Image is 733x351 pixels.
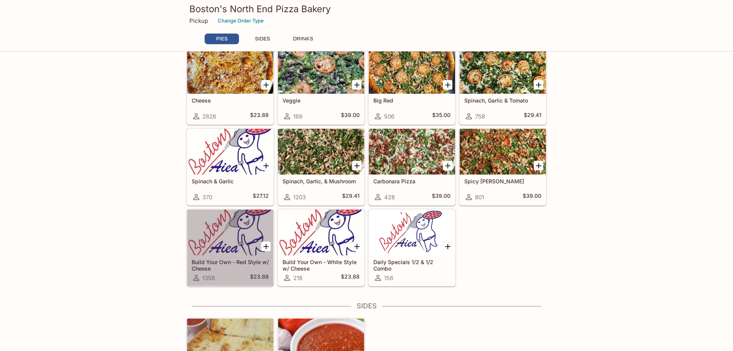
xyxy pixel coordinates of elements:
h5: Spinach, Garlic & Tomato [464,97,541,104]
button: Add Veggie [352,80,362,90]
h5: Veggie [283,97,360,104]
h5: Spicy [PERSON_NAME] [464,178,541,184]
h5: $39.00 [523,192,541,202]
h5: Spinach, Garlic, & Mushroom [283,178,360,184]
button: Add Build Your Own - White Style w/ Cheese [352,242,362,251]
a: Daily Specials 1/2 & 1/2 Combo156 [368,209,455,286]
div: Veggie [278,48,364,94]
h3: Boston's North End Pizza Bakery [189,3,544,15]
span: 169 [293,113,302,120]
a: Spinach, Garlic & Tomato758$29.41 [459,48,546,125]
div: Cheese [187,48,273,94]
a: Build Your Own - Red Style w/ Cheese1356$23.88 [187,209,274,286]
a: Spinach, Garlic, & Mushroom1203$29.41 [278,128,365,205]
h5: $39.00 [432,192,450,202]
h5: $23.88 [250,273,269,282]
button: Change Order Type [214,15,267,27]
button: Add Cheese [261,80,271,90]
button: Add Spinach, Garlic & Tomato [534,80,543,90]
a: Cheese2826$23.88 [187,48,274,125]
h5: $23.88 [250,112,269,121]
span: 370 [202,194,212,201]
span: 156 [384,274,393,282]
a: Spicy [PERSON_NAME]801$39.00 [459,128,546,205]
div: Carbonara Pizza [369,129,455,175]
h5: Build Your Own - Red Style w/ Cheese [192,259,269,271]
div: Spinach & Garlic [187,129,273,175]
h5: $39.00 [341,112,360,121]
span: 506 [384,113,394,120]
h5: Daily Specials 1/2 & 1/2 Combo [373,259,450,271]
h5: Carbonara Pizza [373,178,450,184]
button: Add Spicy Jenny [534,161,543,170]
a: Carbonara Pizza428$39.00 [368,128,455,205]
button: Add Big Red [443,80,452,90]
div: Spinach, Garlic & Tomato [460,48,546,94]
p: Pickup [189,17,208,24]
h5: $29.41 [342,192,360,202]
a: Build Your Own - White Style w/ Cheese218$23.88 [278,209,365,286]
h5: $27.12 [253,192,269,202]
span: 428 [384,194,395,201]
div: Spicy Jenny [460,129,546,175]
span: 2826 [202,113,216,120]
h5: $23.88 [341,273,360,282]
span: 1203 [293,194,306,201]
button: Add Daily Specials 1/2 & 1/2 Combo [443,242,452,251]
button: SIDES [245,34,279,44]
h5: Build Your Own - White Style w/ Cheese [283,259,360,271]
h5: $35.00 [432,112,450,121]
a: Big Red506$35.00 [368,48,455,125]
button: Add Spinach & Garlic [261,161,271,170]
h5: Big Red [373,97,450,104]
span: 1356 [202,274,215,282]
h5: Cheese [192,97,269,104]
button: Add Carbonara Pizza [443,161,452,170]
span: 218 [293,274,302,282]
button: DRINKS [286,34,320,44]
div: Big Red [369,48,455,94]
h4: SIDES [186,302,547,310]
h5: $29.41 [524,112,541,121]
h5: Spinach & Garlic [192,178,269,184]
span: 801 [475,194,484,201]
div: Daily Specials 1/2 & 1/2 Combo [369,210,455,255]
div: Build Your Own - Red Style w/ Cheese [187,210,273,255]
a: Spinach & Garlic370$27.12 [187,128,274,205]
div: Spinach, Garlic, & Mushroom [278,129,364,175]
button: Add Spinach, Garlic, & Mushroom [352,161,362,170]
button: PIES [205,34,239,44]
a: Veggie169$39.00 [278,48,365,125]
button: Add Build Your Own - Red Style w/ Cheese [261,242,271,251]
span: 758 [475,113,485,120]
div: Build Your Own - White Style w/ Cheese [278,210,364,255]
